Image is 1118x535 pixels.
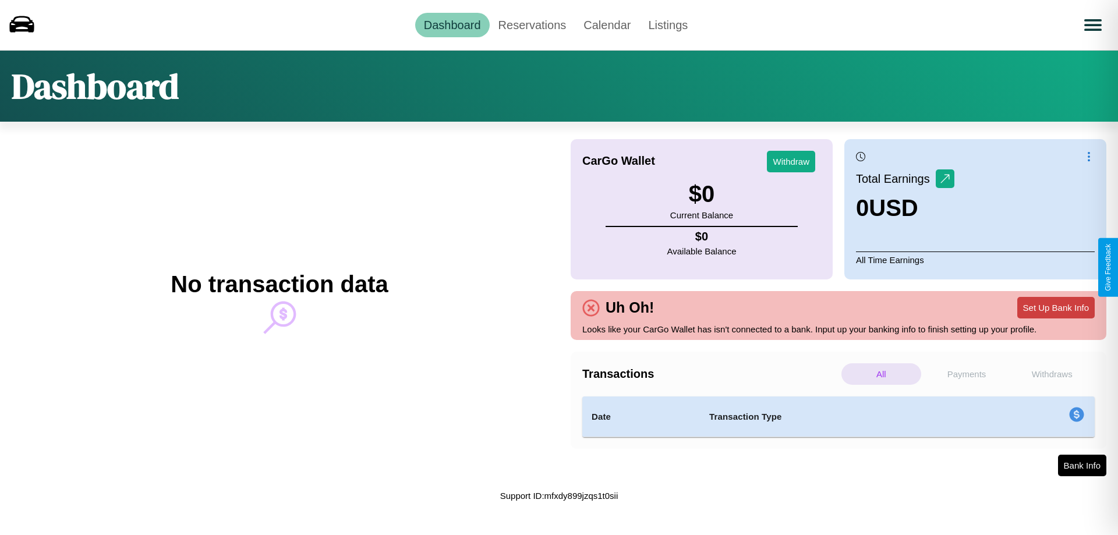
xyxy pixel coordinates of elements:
p: Current Balance [670,207,733,223]
button: Open menu [1077,9,1109,41]
div: Give Feedback [1104,244,1112,291]
p: Withdraws [1012,363,1092,385]
h4: CarGo Wallet [582,154,655,168]
h1: Dashboard [12,62,179,110]
p: All [841,363,921,385]
h4: Uh Oh! [600,299,660,316]
p: Looks like your CarGo Wallet has isn't connected to a bank. Input up your banking info to finish ... [582,321,1095,337]
a: Listings [639,13,696,37]
p: Payments [927,363,1007,385]
p: Total Earnings [856,168,936,189]
button: Bank Info [1058,455,1106,476]
a: Dashboard [415,13,490,37]
h4: $ 0 [667,230,737,243]
a: Calendar [575,13,639,37]
a: Reservations [490,13,575,37]
h2: No transaction data [171,271,388,297]
h3: $ 0 [670,181,733,207]
h3: 0 USD [856,195,954,221]
p: Support ID: mfxdy899jzqs1t0sii [500,488,618,504]
h4: Transaction Type [709,410,974,424]
button: Set Up Bank Info [1017,297,1095,318]
p: All Time Earnings [856,251,1095,268]
h4: Transactions [582,367,838,381]
p: Available Balance [667,243,737,259]
table: simple table [582,396,1095,437]
button: Withdraw [767,151,815,172]
h4: Date [592,410,691,424]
